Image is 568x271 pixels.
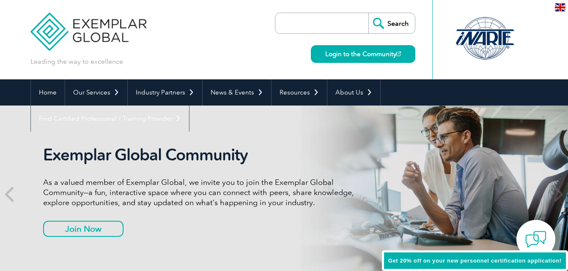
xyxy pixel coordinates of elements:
a: Join Now [43,221,123,237]
a: Login to the Community [311,45,415,63]
a: News & Events [203,79,271,106]
a: Resources [272,79,327,106]
a: About Us [327,79,380,106]
a: Industry Partners [128,79,202,106]
input: Search [368,13,415,33]
p: As a valued member of Exemplar Global, we invite you to join the Exemplar Global Community—a fun,... [43,177,360,208]
a: Our Services [65,79,127,106]
img: en [555,3,565,11]
span: Get 20% off on your new personnel certification application! [388,257,562,264]
h2: Exemplar Global Community [43,145,360,165]
img: open_square.png [396,51,401,56]
a: Find Certified Professional / Training Provider [31,106,189,132]
a: Home [31,79,65,106]
img: contact-chat.png [525,229,546,250]
p: Leading the way to excellence [30,57,123,66]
